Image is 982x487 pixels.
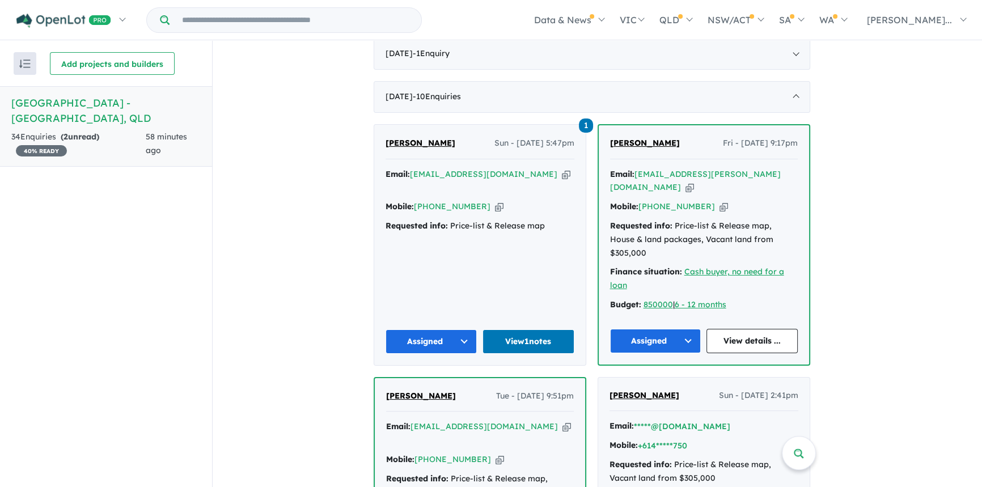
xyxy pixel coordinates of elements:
button: Copy [496,454,504,465]
button: Copy [495,201,503,213]
button: Copy [562,421,571,433]
a: [PERSON_NAME] [609,389,679,403]
span: [PERSON_NAME]... [867,14,952,26]
strong: Mobile: [386,454,414,464]
div: 34 Enquir ies [11,130,146,158]
a: Cash buyer, no need for a loan [610,266,784,290]
strong: Requested info: [386,221,448,231]
strong: Mobile: [609,440,638,450]
span: [PERSON_NAME] [386,138,455,148]
span: Sun - [DATE] 2:41pm [719,389,798,403]
span: [PERSON_NAME] [386,391,456,401]
button: Assigned [610,329,701,353]
strong: Requested info: [386,473,448,484]
a: 6 - 12 months [675,299,726,310]
a: 850000 [644,299,673,310]
span: - 10 Enquir ies [413,91,461,101]
span: Fri - [DATE] 9:17pm [723,137,798,150]
button: Copy [685,181,694,193]
a: View details ... [706,329,798,353]
img: Openlot PRO Logo White [16,14,111,28]
a: [EMAIL_ADDRESS][DOMAIN_NAME] [410,169,557,179]
span: 40 % READY [16,145,67,156]
strong: Requested info: [610,221,672,231]
strong: Mobile: [610,201,638,211]
div: [DATE] [374,38,810,70]
strong: Email: [609,421,634,431]
strong: ( unread) [61,132,99,142]
strong: Mobile: [386,201,414,211]
span: [PERSON_NAME] [610,138,680,148]
a: [PHONE_NUMBER] [414,201,490,211]
button: Assigned [386,329,477,354]
a: View1notes [482,329,574,354]
div: [DATE] [374,81,810,113]
a: [PERSON_NAME] [386,389,456,403]
strong: Email: [386,421,410,431]
div: Price-list & Release map [386,219,574,233]
strong: Budget: [610,299,641,310]
a: [PHONE_NUMBER] [414,454,491,464]
img: sort.svg [19,60,31,68]
a: [EMAIL_ADDRESS][DOMAIN_NAME] [410,421,558,431]
h5: [GEOGRAPHIC_DATA] - [GEOGRAPHIC_DATA] , QLD [11,95,201,126]
span: 2 [64,132,68,142]
a: [EMAIL_ADDRESS][PERSON_NAME][DOMAIN_NAME] [610,169,781,193]
span: Sun - [DATE] 5:47pm [494,137,574,150]
span: [PERSON_NAME] [609,390,679,400]
div: Price-list & Release map, House & land packages, Vacant land from $305,000 [610,219,798,260]
div: | [610,298,798,312]
span: 58 minutes ago [146,132,187,155]
a: 1 [579,117,593,133]
div: Price-list & Release map, Vacant land from $305,000 [609,458,798,485]
span: - 1 Enquir y [413,48,450,58]
button: Copy [719,201,728,213]
a: [PERSON_NAME] [386,137,455,150]
a: [PERSON_NAME] [610,137,680,150]
strong: Email: [386,169,410,179]
span: Tue - [DATE] 9:51pm [496,389,574,403]
span: 1 [579,118,593,133]
strong: Email: [610,169,634,179]
strong: Finance situation: [610,266,682,277]
button: Add projects and builders [50,52,175,75]
a: [PHONE_NUMBER] [638,201,715,211]
input: Try estate name, suburb, builder or developer [172,8,419,32]
button: Copy [562,168,570,180]
strong: Requested info: [609,459,672,469]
